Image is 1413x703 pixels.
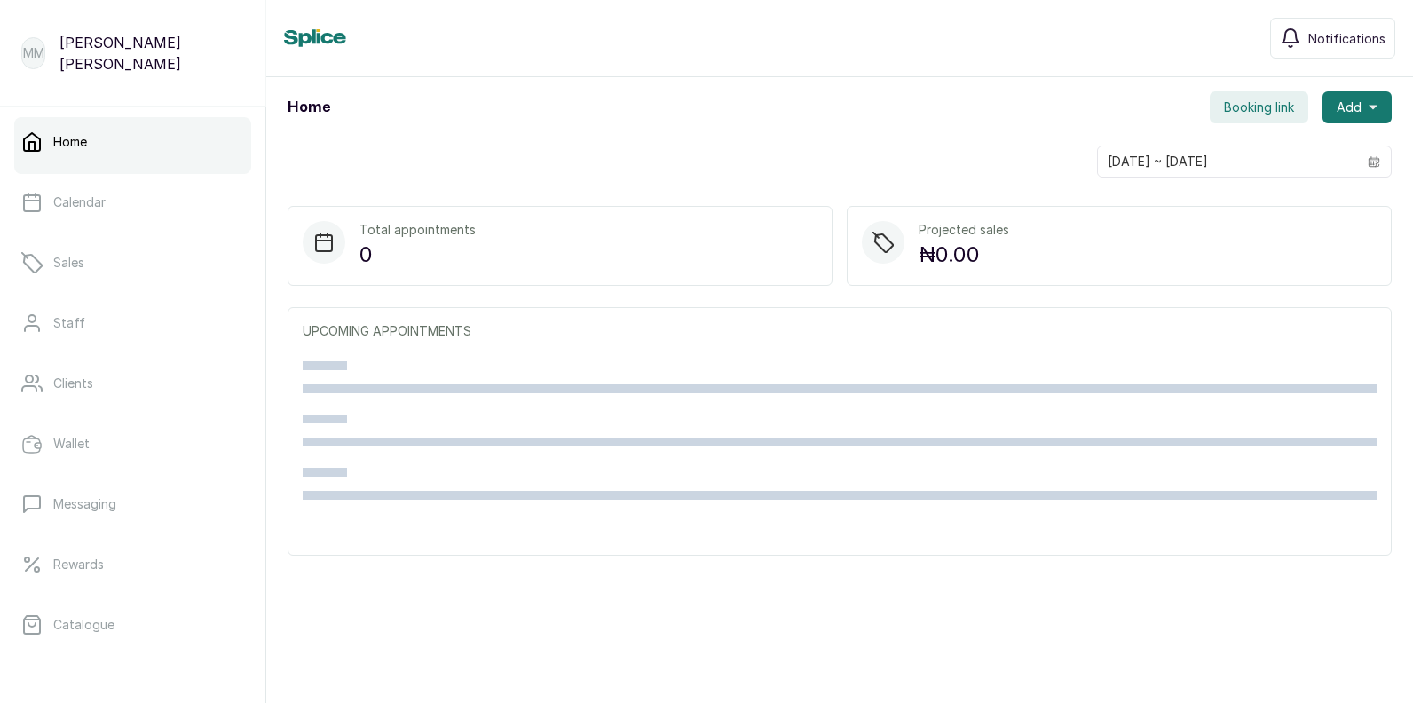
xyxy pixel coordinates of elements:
p: Rewards [53,556,104,573]
h1: Home [288,97,330,118]
a: Sales [14,238,251,288]
a: Wallet [14,419,251,469]
span: Add [1337,99,1362,116]
button: Add [1322,91,1392,123]
a: Catalogue [14,600,251,650]
a: Staff [14,298,251,348]
p: UPCOMING APPOINTMENTS [303,322,1377,340]
p: Total appointments [359,221,476,239]
p: Wallet [53,435,90,453]
a: Calendar [14,178,251,227]
a: Home [14,117,251,167]
p: MM [23,44,44,62]
p: Home [53,133,87,151]
p: Messaging [53,495,116,513]
a: Messaging [14,479,251,529]
a: Clients [14,359,251,408]
button: Notifications [1270,18,1395,59]
input: Select date [1098,146,1357,177]
p: Clients [53,375,93,392]
p: ₦0.00 [919,239,1009,271]
p: Catalogue [53,616,114,634]
p: Sales [53,254,84,272]
p: 0 [359,239,476,271]
a: Rewards [14,540,251,589]
p: Staff [53,314,85,332]
p: Projected sales [919,221,1009,239]
span: Booking link [1224,99,1294,116]
p: Calendar [53,194,106,211]
button: Booking link [1210,91,1308,123]
p: [PERSON_NAME] [PERSON_NAME] [59,32,244,75]
svg: calendar [1368,155,1380,168]
span: Notifications [1308,29,1385,48]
